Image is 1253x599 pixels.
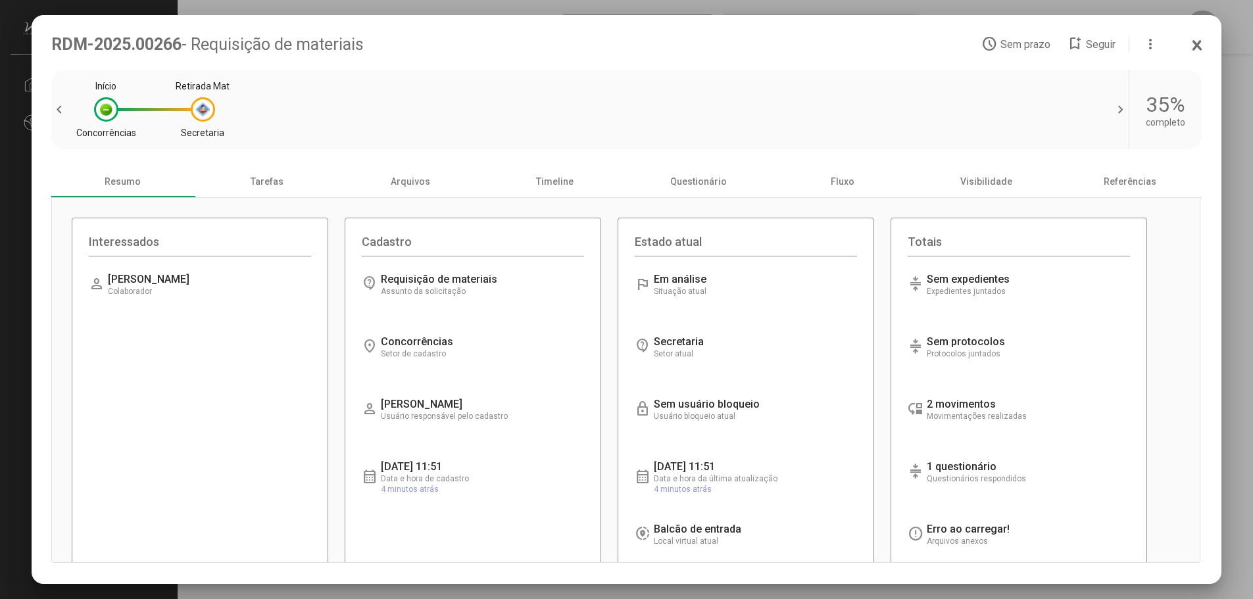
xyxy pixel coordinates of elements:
mat-icon: more_vert [1142,36,1158,52]
div: Interessados [89,235,311,256]
div: RDM-2025.00266 [51,35,982,54]
div: Questionário [627,166,771,197]
div: Totais [908,235,1130,256]
span: - Requisição de materiais [182,35,364,54]
span: chevron_right [1109,102,1129,118]
div: Cadastro [362,235,584,256]
div: Concorrências [76,128,136,138]
span: Sem prazo [1000,38,1050,51]
div: Tarefas [195,166,339,197]
span: 4 minutos atrás [381,485,439,494]
span: chevron_left [51,102,71,118]
div: 35% [1146,92,1185,117]
div: Início [95,81,116,91]
span: Seguir [1086,38,1116,51]
div: Referências [1058,166,1202,197]
div: Resumo [51,166,195,197]
div: Retirada Mat [176,81,230,91]
div: Secretaria [181,128,224,138]
div: Visibilidade [914,166,1058,197]
mat-icon: access_time [981,36,997,52]
div: Timeline [483,166,627,197]
div: Arquivos [339,166,483,197]
mat-icon: bookmark_add [1067,36,1083,52]
div: Estado atual [635,235,857,256]
div: Fluxo [770,166,914,197]
span: 4 minutos atrás [654,485,712,494]
div: completo [1146,117,1185,128]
